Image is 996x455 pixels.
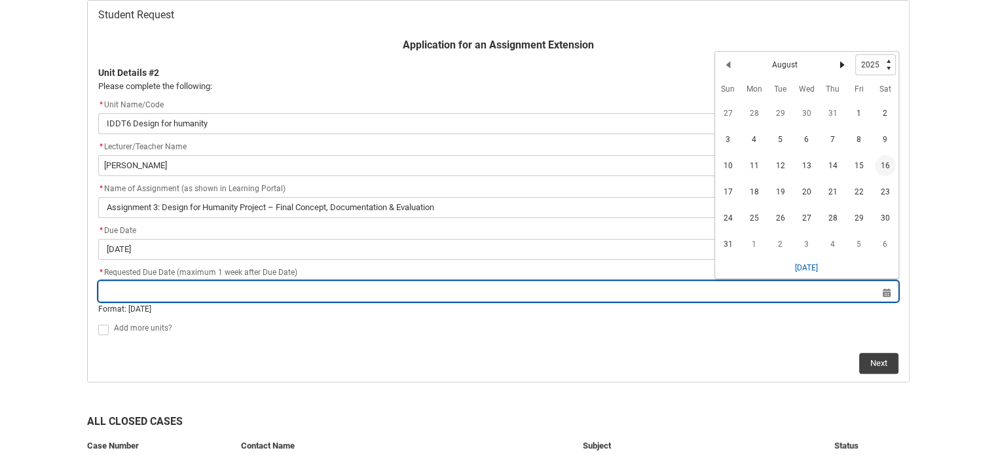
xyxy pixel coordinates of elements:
[879,84,891,94] abbr: Saturday
[721,84,735,94] abbr: Sunday
[849,181,870,202] span: 22
[872,205,898,231] td: 2025-08-30
[770,234,791,255] span: 2
[744,234,765,255] span: 1
[741,205,767,231] td: 2025-08-25
[104,142,187,151] span: Lecturer/Teacher Name
[741,100,767,126] td: 2025-07-28
[794,179,820,205] td: 2025-08-20
[767,100,794,126] td: 2025-07-29
[822,234,843,255] span: 4
[747,84,762,94] abbr: Monday
[820,100,846,126] td: 2025-07-31
[794,205,820,231] td: 2025-08-27
[872,100,898,126] td: 2025-08-02
[846,126,872,153] td: 2025-08-08
[875,181,896,202] span: 23
[820,231,846,257] td: 2025-09-04
[715,100,741,126] td: 2025-07-27
[875,208,896,228] span: 30
[849,234,870,255] span: 5
[822,181,843,202] span: 21
[744,208,765,228] span: 25
[774,84,786,94] abbr: Tuesday
[820,179,846,205] td: 2025-08-21
[741,153,767,179] td: 2025-08-11
[822,103,843,124] span: 31
[849,103,870,124] span: 1
[822,208,843,228] span: 28
[767,205,794,231] td: 2025-08-26
[820,205,846,231] td: 2025-08-28
[846,179,872,205] td: 2025-08-22
[744,103,765,124] span: 28
[100,142,103,151] abbr: required
[98,184,286,193] span: Name of Assignment (as shown in Learning Portal)
[826,84,839,94] abbr: Thursday
[98,67,159,78] b: Unit Details #2
[770,208,791,228] span: 26
[796,129,817,150] span: 6
[718,155,739,176] span: 10
[718,208,739,228] span: 24
[100,226,103,235] abbr: required
[875,234,896,255] span: 6
[794,126,820,153] td: 2025-08-06
[872,231,898,257] td: 2025-09-06
[767,179,794,205] td: 2025-08-19
[741,179,767,205] td: 2025-08-18
[820,153,846,179] td: 2025-08-14
[846,100,872,126] td: 2025-08-01
[796,208,817,228] span: 27
[796,155,817,176] span: 13
[875,155,896,176] span: 16
[715,205,741,231] td: 2025-08-24
[822,129,843,150] span: 7
[715,231,741,257] td: 2025-08-31
[846,205,872,231] td: 2025-08-29
[846,153,872,179] td: 2025-08-15
[718,234,739,255] span: 31
[849,129,870,150] span: 8
[718,181,739,202] span: 17
[718,129,739,150] span: 3
[772,59,798,71] h2: August
[744,155,765,176] span: 11
[794,231,820,257] td: 2025-09-03
[741,126,767,153] td: 2025-08-04
[820,126,846,153] td: 2025-08-07
[875,103,896,124] span: 2
[715,179,741,205] td: 2025-08-17
[87,414,910,434] h2: All Closed Cases
[767,153,794,179] td: 2025-08-12
[832,54,853,75] button: Next Month
[98,226,136,235] span: Due Date
[100,100,103,109] abbr: required
[794,153,820,179] td: 2025-08-13
[114,323,172,333] span: Add more units?
[796,103,817,124] span: 30
[718,103,739,124] span: 27
[875,129,896,150] span: 9
[849,208,870,228] span: 29
[98,268,297,277] span: Requested Due Date (maximum 1 week after Due Date)
[767,231,794,257] td: 2025-09-02
[872,179,898,205] td: 2025-08-23
[98,9,174,22] span: Student Request
[100,268,103,277] abbr: required
[822,155,843,176] span: 14
[767,126,794,153] td: 2025-08-05
[770,155,791,176] span: 12
[872,126,898,153] td: 2025-08-09
[98,303,898,315] div: Format: [DATE]
[796,181,817,202] span: 20
[403,39,594,51] b: Application for an Assignment Extension
[796,234,817,255] span: 3
[794,100,820,126] td: 2025-07-30
[715,153,741,179] td: 2025-08-10
[799,84,815,94] abbr: Wednesday
[794,257,819,278] button: [DATE]
[872,153,898,179] td: 2025-08-16
[846,231,872,257] td: 2025-09-05
[770,103,791,124] span: 29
